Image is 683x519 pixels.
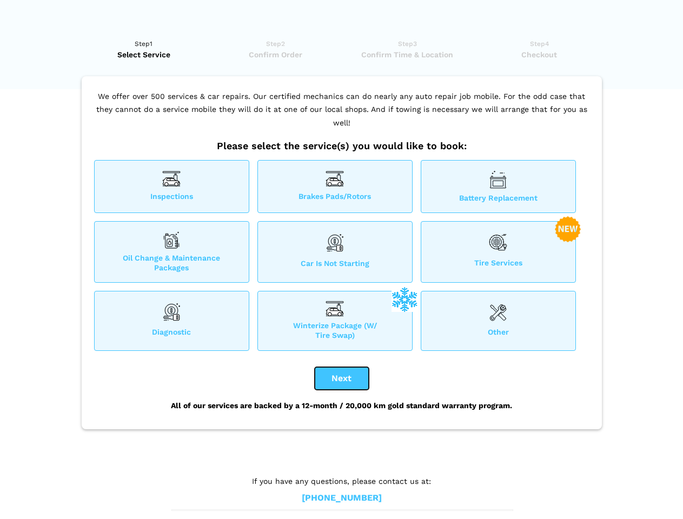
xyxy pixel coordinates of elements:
span: Car is not starting [258,258,412,272]
span: Confirm Time & Location [345,49,470,60]
span: Select Service [82,49,207,60]
span: Battery Replacement [421,193,575,203]
a: Step4 [477,38,602,60]
a: Step2 [213,38,338,60]
a: Step1 [82,38,207,60]
a: [PHONE_NUMBER] [302,493,382,504]
p: We offer over 500 services & car repairs. Our certified mechanics can do nearly any auto repair j... [91,90,592,141]
a: Step3 [345,38,470,60]
span: Diagnostic [95,327,249,340]
img: new-badge-2-48.png [555,216,581,242]
img: winterize-icon_1.png [392,286,417,312]
span: Oil Change & Maintenance Packages [95,253,249,272]
span: Inspections [95,191,249,203]
span: Confirm Order [213,49,338,60]
p: If you have any questions, please contact us at: [171,475,512,487]
span: Checkout [477,49,602,60]
span: Other [421,327,575,340]
span: Winterize Package (W/ Tire Swap) [258,321,412,340]
button: Next [315,367,369,390]
span: Brakes Pads/Rotors [258,191,412,203]
span: Tire Services [421,258,575,272]
div: All of our services are backed by a 12-month / 20,000 km gold standard warranty program. [91,390,592,421]
h2: Please select the service(s) you would like to book: [91,140,592,152]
